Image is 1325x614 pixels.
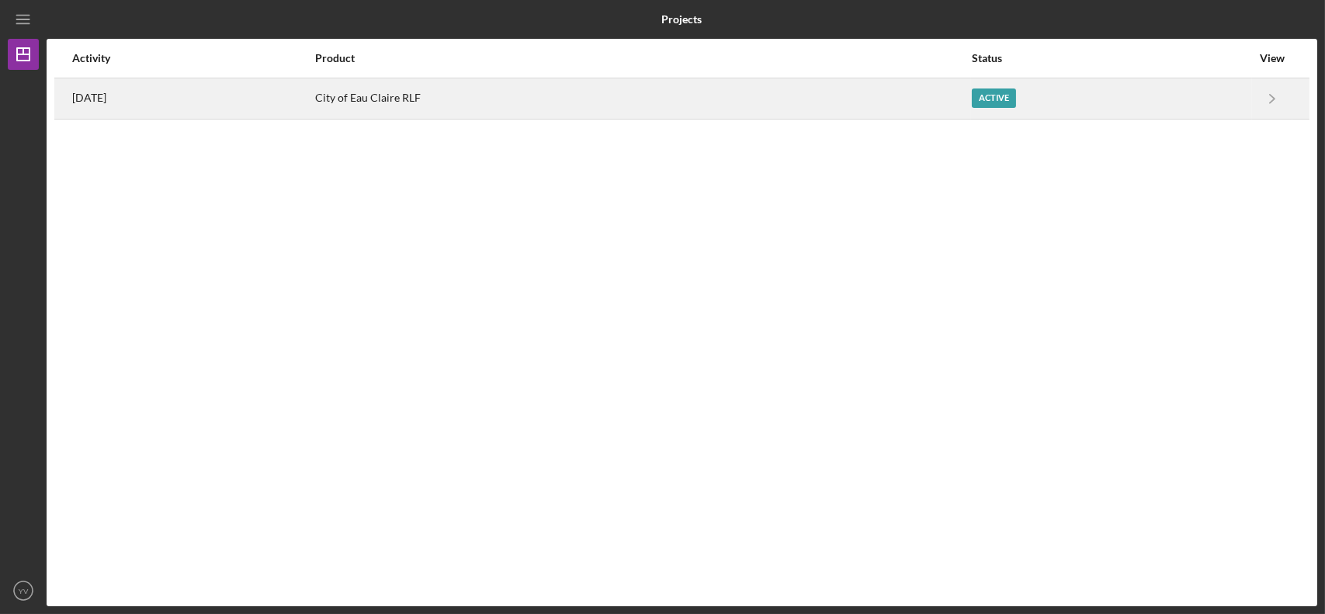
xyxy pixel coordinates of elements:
[315,52,970,64] div: Product
[972,88,1016,108] div: Active
[19,587,29,595] text: YV
[72,52,314,64] div: Activity
[1253,52,1292,64] div: View
[72,92,106,104] time: 2025-08-11 18:57
[662,13,702,26] b: Projects
[315,79,970,118] div: City of Eau Claire RLF
[8,575,39,606] button: YV
[972,52,1251,64] div: Status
